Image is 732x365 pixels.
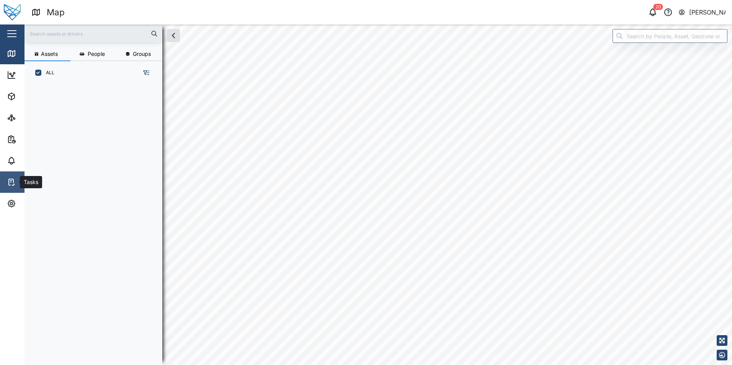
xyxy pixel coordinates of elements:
div: Settings [20,199,47,208]
div: [PERSON_NAME] [689,8,726,17]
div: Dashboard [20,71,54,79]
div: 20 [654,4,663,10]
button: [PERSON_NAME] [678,7,726,18]
span: Assets [41,51,58,57]
div: Map [20,49,37,58]
img: Main Logo [4,4,21,21]
div: Map [47,6,65,19]
div: Tasks [20,178,41,186]
input: Search by People, Asset, Geozone or Place [613,29,727,43]
span: People [88,51,105,57]
div: Assets [20,92,44,101]
div: Sites [20,114,38,122]
div: Alarms [20,156,44,165]
canvas: Map [25,24,732,365]
input: Search assets or drivers [29,28,158,39]
div: grid [31,82,162,359]
span: Groups [133,51,151,57]
div: Reports [20,135,46,143]
label: ALL [41,70,54,76]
